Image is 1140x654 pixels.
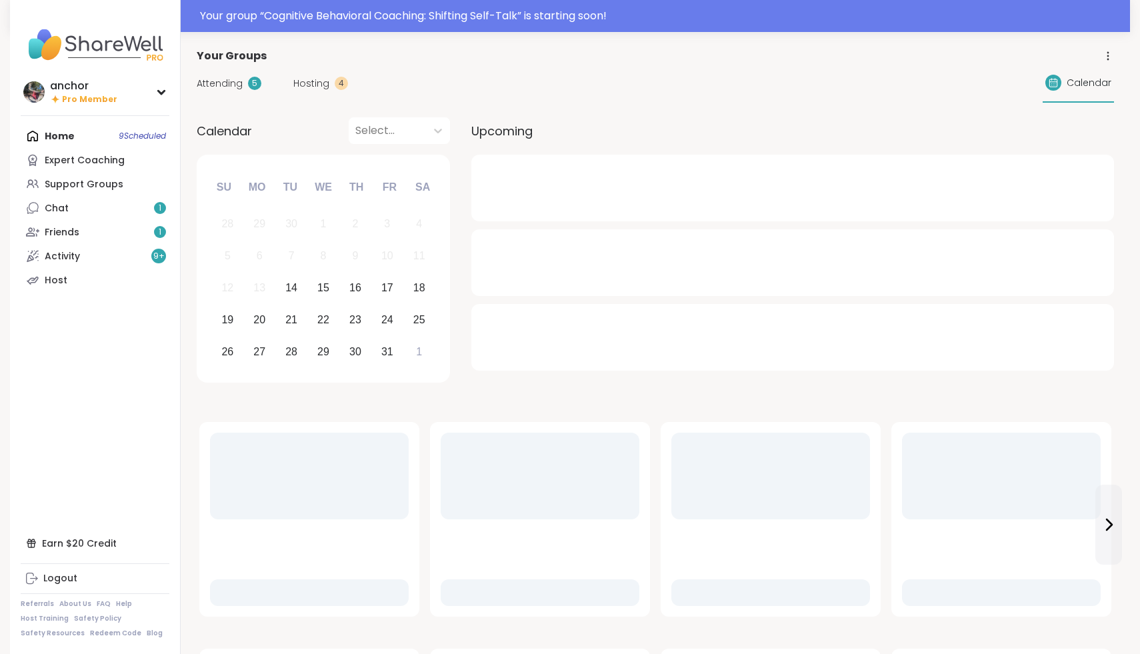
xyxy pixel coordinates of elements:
[349,279,361,297] div: 16
[21,172,169,196] a: Support Groups
[253,215,265,233] div: 29
[21,148,169,172] a: Expert Coaching
[253,279,265,297] div: 13
[341,274,370,303] div: Choose Thursday, October 16th, 2025
[45,178,123,191] div: Support Groups
[277,274,306,303] div: Choose Tuesday, October 14th, 2025
[197,48,267,64] span: Your Groups
[285,311,297,329] div: 21
[62,94,117,105] span: Pro Member
[277,337,306,366] div: Choose Tuesday, October 28th, 2025
[221,279,233,297] div: 12
[21,599,54,609] a: Referrals
[213,242,242,271] div: Not available Sunday, October 5th, 2025
[59,599,91,609] a: About Us
[317,279,329,297] div: 15
[384,215,390,233] div: 3
[373,242,401,271] div: Not available Friday, October 10th, 2025
[285,279,297,297] div: 14
[213,305,242,334] div: Choose Sunday, October 19th, 2025
[277,305,306,334] div: Choose Tuesday, October 21st, 2025
[289,247,295,265] div: 7
[277,210,306,239] div: Not available Tuesday, September 30th, 2025
[213,337,242,366] div: Choose Sunday, October 26th, 2025
[317,311,329,329] div: 22
[116,599,132,609] a: Help
[471,122,533,140] span: Upcoming
[245,210,274,239] div: Not available Monday, September 29th, 2025
[416,215,422,233] div: 4
[225,247,231,265] div: 5
[221,215,233,233] div: 28
[309,305,338,334] div: Choose Wednesday, October 22nd, 2025
[197,122,252,140] span: Calendar
[416,343,422,361] div: 1
[349,343,361,361] div: 30
[341,337,370,366] div: Choose Thursday, October 30th, 2025
[352,215,358,233] div: 2
[309,337,338,366] div: Choose Wednesday, October 29th, 2025
[45,274,67,287] div: Host
[375,173,404,202] div: Fr
[213,210,242,239] div: Not available Sunday, September 28th, 2025
[277,242,306,271] div: Not available Tuesday, October 7th, 2025
[1067,76,1111,90] span: Calendar
[90,629,141,638] a: Redeem Code
[413,311,425,329] div: 25
[321,247,327,265] div: 8
[293,77,329,91] span: Hosting
[309,242,338,271] div: Not available Wednesday, October 8th, 2025
[342,173,371,202] div: Th
[373,305,401,334] div: Choose Friday, October 24th, 2025
[341,305,370,334] div: Choose Thursday, October 23rd, 2025
[45,202,69,215] div: Chat
[381,279,393,297] div: 17
[221,343,233,361] div: 26
[309,210,338,239] div: Not available Wednesday, October 1st, 2025
[159,227,161,238] span: 1
[381,343,393,361] div: 31
[405,210,433,239] div: Not available Saturday, October 4th, 2025
[21,21,169,68] img: ShareWell Nav Logo
[50,79,117,93] div: anchor
[21,531,169,555] div: Earn $20 Credit
[335,77,348,90] div: 4
[341,242,370,271] div: Not available Thursday, October 9th, 2025
[352,247,358,265] div: 9
[405,242,433,271] div: Not available Saturday, October 11th, 2025
[197,77,243,91] span: Attending
[21,268,169,292] a: Host
[74,614,121,623] a: Safety Policy
[257,247,263,265] div: 6
[23,81,45,103] img: anchor
[373,337,401,366] div: Choose Friday, October 31st, 2025
[209,173,239,202] div: Su
[373,274,401,303] div: Choose Friday, October 17th, 2025
[242,173,271,202] div: Mo
[245,242,274,271] div: Not available Monday, October 6th, 2025
[413,279,425,297] div: 18
[321,215,327,233] div: 1
[349,311,361,329] div: 23
[248,77,261,90] div: 5
[381,311,393,329] div: 24
[21,629,85,638] a: Safety Resources
[43,572,77,585] div: Logout
[45,226,79,239] div: Friends
[245,274,274,303] div: Not available Monday, October 13th, 2025
[153,251,165,262] span: 9 +
[21,614,69,623] a: Host Training
[21,220,169,244] a: Friends1
[405,337,433,366] div: Choose Saturday, November 1st, 2025
[405,305,433,334] div: Choose Saturday, October 25th, 2025
[147,629,163,638] a: Blog
[45,250,80,263] div: Activity
[21,244,169,268] a: Activity9+
[253,343,265,361] div: 27
[285,343,297,361] div: 28
[253,311,265,329] div: 20
[221,311,233,329] div: 19
[405,274,433,303] div: Choose Saturday, October 18th, 2025
[200,8,1122,24] div: Your group “ Cognitive Behavioral Coaching: Shifting Self-Talk ” is starting soon!
[21,567,169,591] a: Logout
